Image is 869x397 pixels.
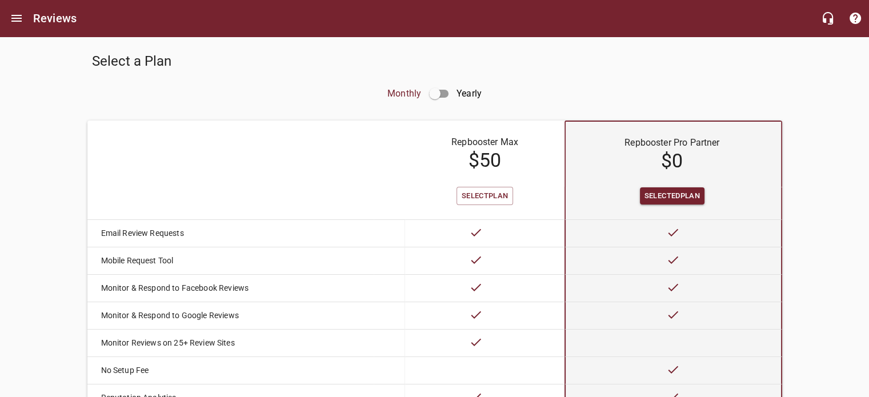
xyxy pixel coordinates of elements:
[33,9,77,27] h6: Reviews
[101,255,374,267] p: Mobile Request Tool
[577,150,767,173] h4: $ 0
[417,135,553,149] p: Repbooster Max
[456,80,482,107] p: Yearly
[101,364,374,376] p: No Setup Fee
[640,187,704,205] button: SelectedPlan
[387,80,421,107] p: Monthly
[417,149,553,172] h4: $ 50
[577,136,767,150] p: Repbooster Pro Partner
[101,310,374,322] p: Monitor & Respond to Google Reviews
[3,5,30,32] button: Open drawer
[101,337,374,349] p: Monitor Reviews on 25+ Review Sites
[462,190,508,203] span: Select Plan
[92,53,430,71] h5: Select a Plan
[456,187,514,206] button: SelectPlan
[842,5,869,32] button: Support Portal
[814,5,842,32] button: Live Chat
[101,227,374,239] p: Email Review Requests
[644,190,700,203] span: Selected Plan
[101,282,374,294] p: Monitor & Respond to Facebook Reviews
